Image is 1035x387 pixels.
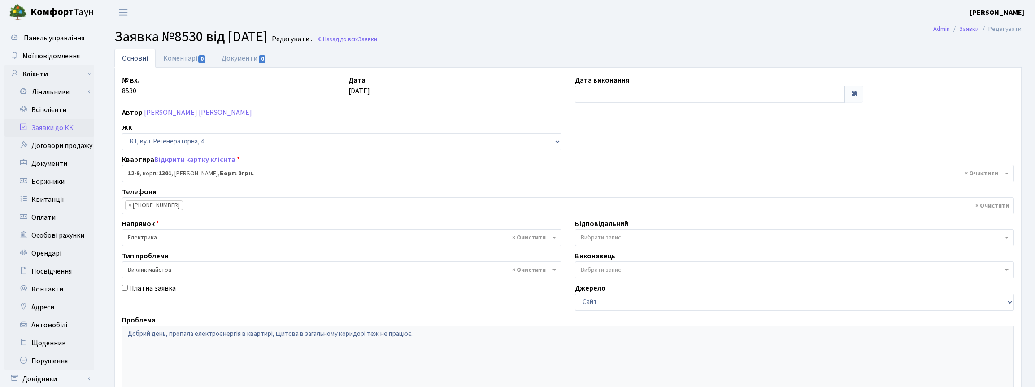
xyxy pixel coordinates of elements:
span: Видалити всі елементи [512,233,546,242]
label: Тип проблеми [122,251,169,261]
span: Вибрати запис [581,233,621,242]
a: Мої повідомлення [4,47,94,65]
a: Автомобілі [4,316,94,334]
a: Адреси [4,298,94,316]
span: Таун [30,5,94,20]
label: Квартира [122,154,240,165]
span: Заявки [358,35,377,43]
b: Комфорт [30,5,74,19]
span: Мої повідомлення [22,51,80,61]
a: Документи [214,49,274,68]
span: 0 [198,55,205,63]
a: Квитанції [4,191,94,209]
li: Редагувати [979,24,1022,34]
a: Щоденник [4,334,94,352]
label: № вх. [122,75,139,86]
a: Коментарі [156,49,214,68]
label: Дата [348,75,365,86]
label: Автор [122,107,143,118]
span: <b>12-9</b>, корп.: <b>1301</b>, Бистров Дмитро Володимирович, <b>Борг: 0грн.</b> [122,165,1014,182]
a: [PERSON_NAME] [PERSON_NAME] [144,108,252,117]
a: Панель управління [4,29,94,47]
a: Посвідчення [4,262,94,280]
a: Оплати [4,209,94,226]
span: Видалити всі елементи [975,201,1009,210]
label: ЖК [122,122,132,133]
a: Орендарі [4,244,94,262]
span: Заявка №8530 від [DATE] [114,26,267,47]
span: 0 [259,55,266,63]
a: Документи [4,155,94,173]
span: <b>12-9</b>, корп.: <b>1301</b>, Бистров Дмитро Володимирович, <b>Борг: 0грн.</b> [128,169,1003,178]
a: Лічильники [10,83,94,101]
span: Електрика [122,229,561,246]
span: Виклик майстра [122,261,561,278]
label: Виконавець [575,251,615,261]
span: Видалити всі елементи [512,265,546,274]
a: Контакти [4,280,94,298]
a: Клієнти [4,65,94,83]
span: Видалити всі елементи [965,169,998,178]
span: Вибрати запис [581,265,621,274]
a: [PERSON_NAME] [970,7,1024,18]
nav: breadcrumb [920,20,1035,39]
label: Телефони [122,187,157,197]
b: [PERSON_NAME] [970,8,1024,17]
label: Джерело [575,283,606,294]
a: Особові рахунки [4,226,94,244]
label: Проблема [122,315,156,326]
li: +380 95 605 22 35 [125,200,183,210]
a: Боржники [4,173,94,191]
div: [DATE] [342,75,568,103]
a: Порушення [4,352,94,370]
a: Основні [114,49,156,68]
b: Борг: 0грн. [220,169,254,178]
span: × [128,201,131,210]
a: Договори продажу [4,137,94,155]
a: Заявки до КК [4,119,94,137]
a: Admin [933,24,950,34]
a: Назад до всіхЗаявки [317,35,377,43]
span: Виклик майстра [128,265,550,274]
span: Панель управління [24,33,84,43]
img: logo.png [9,4,27,22]
label: Платна заявка [129,283,176,294]
a: Заявки [959,24,979,34]
label: Дата виконання [575,75,629,86]
button: Переключити навігацію [112,5,135,20]
label: Відповідальний [575,218,628,229]
a: Всі клієнти [4,101,94,119]
small: Редагувати . [270,35,312,43]
b: 1301 [159,169,171,178]
label: Напрямок [122,218,159,229]
b: 12-9 [128,169,139,178]
span: Електрика [128,233,550,242]
a: Відкрити картку клієнта [154,155,235,165]
div: 8530 [115,75,342,103]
